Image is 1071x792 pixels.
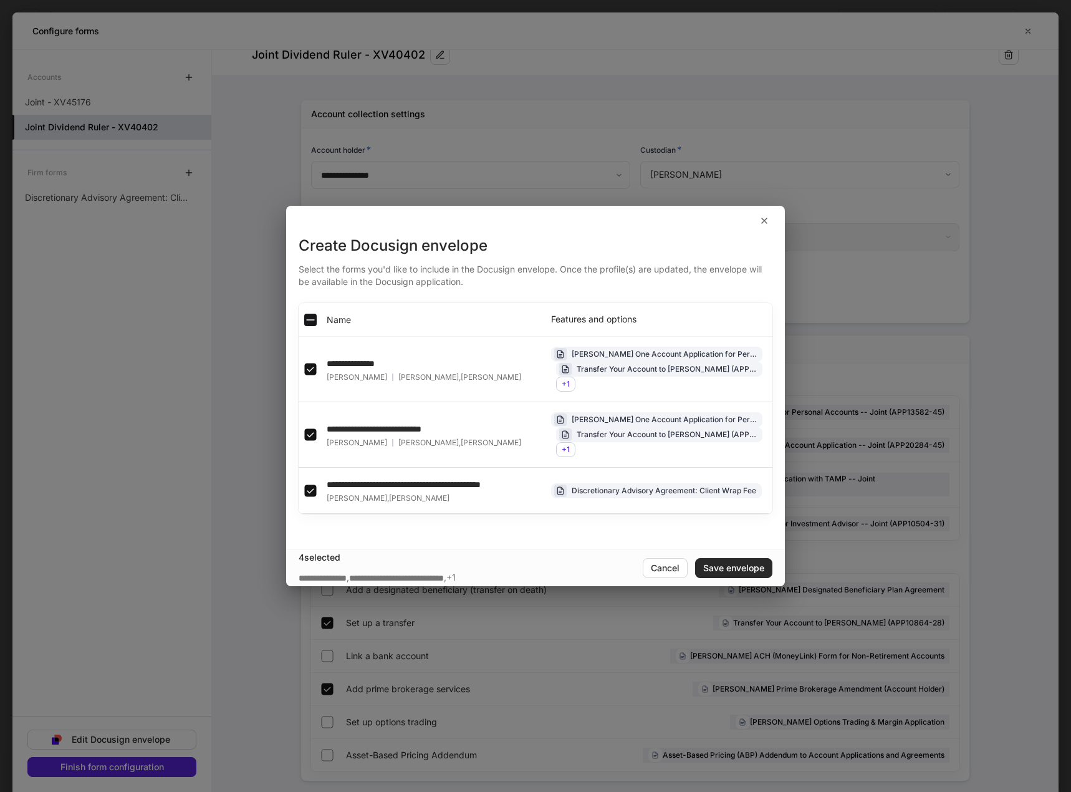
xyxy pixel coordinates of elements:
[572,413,757,425] div: [PERSON_NAME] One Account Application for Personal Accounts -- Joint (APP13582-45)
[562,445,570,454] span: + 1
[572,348,757,360] div: [PERSON_NAME] One Account Application for Personal Accounts -- Joint (APP13582-45)
[446,571,456,584] span: +1
[643,558,688,578] button: Cancel
[299,236,772,256] div: Create Docusign envelope
[398,372,459,382] span: [PERSON_NAME]
[327,493,449,503] div: ,
[327,493,387,503] span: [PERSON_NAME]
[299,571,456,584] div: , ,
[299,551,643,564] div: 4 selected
[389,493,449,503] span: [PERSON_NAME]
[299,256,772,288] div: Select the forms you'd like to include in the Docusign envelope. Once the profile(s) are updated,...
[327,314,351,326] span: Name
[572,485,756,496] div: Discretionary Advisory Agreement: Client Wrap Fee
[703,564,764,572] div: Save envelope
[398,438,459,448] span: [PERSON_NAME]
[651,564,680,572] div: Cancel
[541,303,772,337] th: Features and options
[577,428,757,440] div: Transfer Your Account to [PERSON_NAME] (APP10864-28)
[398,438,521,448] div: ,
[327,372,521,382] div: [PERSON_NAME]
[398,372,521,382] div: ,
[562,379,570,389] span: + 1
[461,372,521,382] span: [PERSON_NAME]
[461,438,521,448] span: [PERSON_NAME]
[695,558,772,578] button: Save envelope
[327,438,521,448] div: [PERSON_NAME]
[577,363,757,375] div: Transfer Your Account to [PERSON_NAME] (APP10864-28)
